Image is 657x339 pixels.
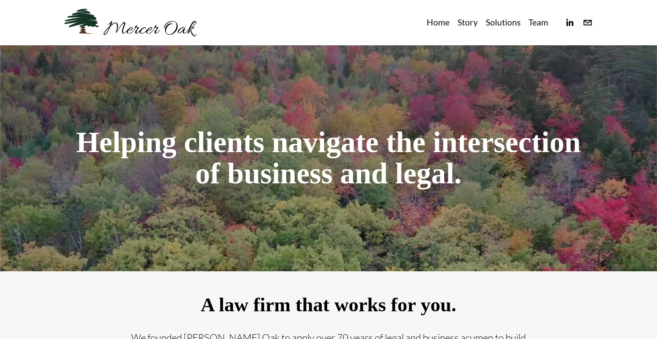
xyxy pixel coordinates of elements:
[64,127,593,189] h1: Helping clients navigate the intersection of business and legal.
[486,15,520,30] a: Solutions
[528,15,548,30] a: Team
[458,15,478,30] a: Story
[583,18,593,28] a: info@merceroaklaw.com
[130,294,527,316] h2: A law firm that works for you.
[427,15,450,30] a: Home
[565,18,575,28] a: linkedin-unauth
